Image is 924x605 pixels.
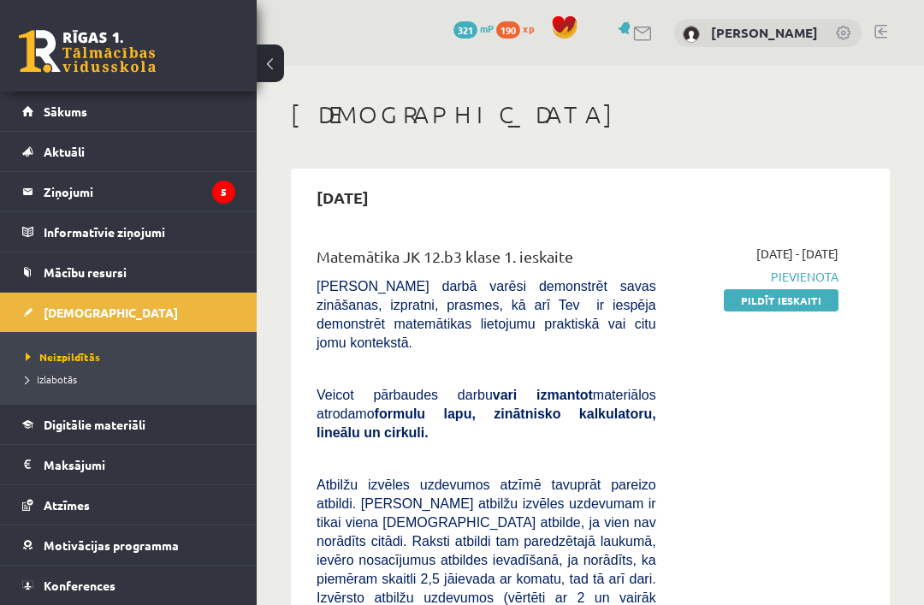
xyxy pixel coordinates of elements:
[756,245,838,263] span: [DATE] - [DATE]
[19,30,156,73] a: Rīgas 1. Tālmācības vidusskola
[22,525,235,565] a: Motivācijas programma
[22,445,235,484] a: Maksājumi
[683,26,700,43] img: Margarita Tišuņina
[26,372,77,386] span: Izlabotās
[22,252,235,292] a: Mācību resursi
[44,144,85,159] span: Aktuāli
[44,104,87,119] span: Sākums
[22,566,235,605] a: Konferences
[44,305,178,320] span: [DEMOGRAPHIC_DATA]
[317,245,656,276] div: Matemātika JK 12.b3 klase 1. ieskaite
[26,349,240,365] a: Neizpildītās
[496,21,542,35] a: 190 xp
[317,406,656,440] b: formulu lapu, zinātnisko kalkulatoru, lineālu un cirkuli.
[44,172,235,211] legend: Ziņojumi
[22,132,235,171] a: Aktuāli
[480,21,494,35] span: mP
[317,388,656,440] span: Veicot pārbaudes darbu materiālos atrodamo
[493,388,593,402] b: vari izmantot
[682,268,838,286] span: Pievienota
[711,24,818,41] a: [PERSON_NAME]
[212,181,235,204] i: 5
[44,497,90,513] span: Atzīmes
[22,212,235,252] a: Informatīvie ziņojumi
[317,279,656,350] span: [PERSON_NAME] darbā varēsi demonstrēt savas zināšanas, izpratni, prasmes, kā arī Tev ir iespēja d...
[26,371,240,387] a: Izlabotās
[22,405,235,444] a: Digitālie materiāli
[496,21,520,39] span: 190
[44,537,179,553] span: Motivācijas programma
[44,212,235,252] legend: Informatīvie ziņojumi
[299,177,386,217] h2: [DATE]
[26,350,100,364] span: Neizpildītās
[453,21,477,39] span: 321
[22,172,235,211] a: Ziņojumi5
[724,289,838,311] a: Pildīt ieskaiti
[44,417,145,432] span: Digitālie materiāli
[44,445,235,484] legend: Maksājumi
[22,293,235,332] a: [DEMOGRAPHIC_DATA]
[22,92,235,131] a: Sākums
[44,264,127,280] span: Mācību resursi
[44,578,115,593] span: Konferences
[453,21,494,35] a: 321 mP
[22,485,235,525] a: Atzīmes
[523,21,534,35] span: xp
[291,100,890,129] h1: [DEMOGRAPHIC_DATA]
